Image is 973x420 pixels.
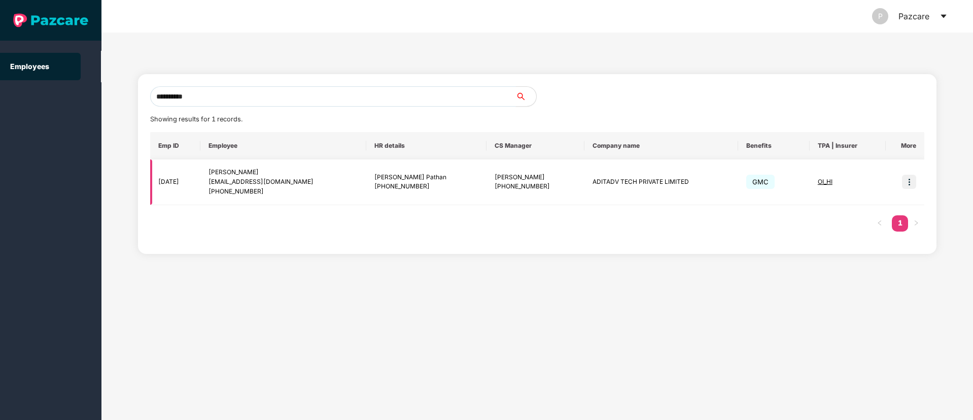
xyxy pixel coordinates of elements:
[877,220,883,226] span: left
[892,215,908,232] li: 1
[366,132,487,159] th: HR details
[515,86,537,107] button: search
[150,159,201,205] td: [DATE]
[584,132,738,159] th: Company name
[584,159,738,205] td: ADITADV TECH PRIVATE LIMITED
[374,182,479,191] div: [PHONE_NUMBER]
[515,92,536,101] span: search
[872,215,888,232] button: left
[892,215,908,231] a: 1
[818,178,832,185] span: OI_HI
[913,220,919,226] span: right
[878,8,883,24] span: P
[902,175,916,189] img: icon
[486,132,584,159] th: CS Manager
[150,132,201,159] th: Emp ID
[374,173,479,182] div: [PERSON_NAME] Pathan
[208,177,358,187] div: [EMAIL_ADDRESS][DOMAIN_NAME]
[208,187,358,197] div: [PHONE_NUMBER]
[886,132,924,159] th: More
[908,215,924,232] li: Next Page
[150,115,242,123] span: Showing results for 1 records.
[872,215,888,232] li: Previous Page
[746,175,775,189] span: GMC
[495,173,576,182] div: [PERSON_NAME]
[940,12,948,20] span: caret-down
[495,182,576,191] div: [PHONE_NUMBER]
[908,215,924,232] button: right
[208,168,358,177] div: [PERSON_NAME]
[200,132,366,159] th: Employee
[810,132,886,159] th: TPA | Insurer
[738,132,810,159] th: Benefits
[10,62,49,71] a: Employees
